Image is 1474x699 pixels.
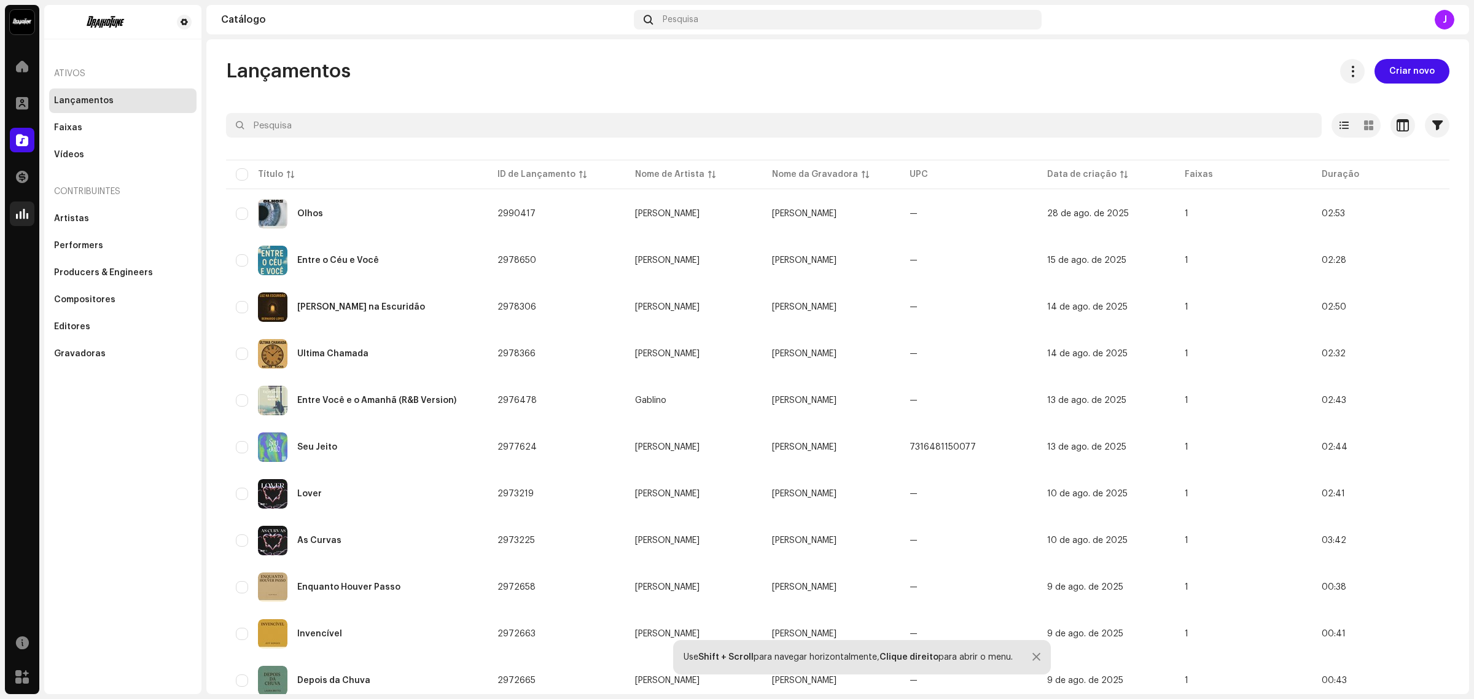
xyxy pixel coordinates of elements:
[879,653,938,662] strong: Clique direito
[497,256,536,265] span: 2978650
[226,59,351,84] span: Lançamentos
[497,443,537,451] span: 2977624
[663,15,698,25] span: Pesquisa
[1322,583,1346,592] span: 00:38
[49,143,197,167] re-m-nav-item: Vídeos
[258,168,283,181] div: Título
[910,676,918,685] span: —
[772,676,836,685] span: J Silverio
[297,630,342,638] div: Invencível
[297,349,368,358] div: Última Chamada
[49,59,197,88] div: Ativos
[221,15,629,25] div: Catálogo
[635,303,700,311] div: [PERSON_NAME]
[635,536,753,545] span: Lua Mello
[635,630,700,638] div: [PERSON_NAME]
[635,443,753,451] span: Thiago Souza
[635,490,753,498] span: Lua Mello
[258,199,287,228] img: b18cbbd2-0d1a-4464-9285-00f6ad262543
[54,295,115,305] div: Compositores
[10,10,34,34] img: 10370c6a-d0e2-4592-b8a2-38f444b0ca44
[497,630,536,638] span: 2972663
[258,386,287,415] img: 6e813a9b-4315-466d-9b18-5686c50e31bb
[910,209,918,218] span: —
[772,303,836,311] span: J Silverio
[1047,490,1128,498] span: 10 de ago. de 2025
[1047,676,1123,685] span: 9 de ago. de 2025
[49,115,197,140] re-m-nav-item: Faixas
[635,303,753,311] span: Bernardo Lopes
[635,676,700,685] div: [PERSON_NAME]
[1047,168,1117,181] div: Data de criação
[772,168,858,181] div: Nome da Gravadora
[54,15,157,29] img: fa294d24-6112-42a8-9831-6e0cd3b5fa40
[910,536,918,545] span: —
[1047,583,1123,592] span: 9 de ago. de 2025
[635,256,753,265] span: Fernando Farias
[772,536,836,545] span: J Silverio
[258,339,287,369] img: f4ca0ed2-173a-46a1-a60e-18a08c7ec58b
[635,209,700,218] div: [PERSON_NAME]
[635,676,753,685] span: Laura Britto
[910,630,918,638] span: —
[1185,676,1188,685] span: 1
[1185,630,1188,638] span: 1
[226,113,1322,138] input: Pesquisa
[910,303,918,311] span: —
[1185,536,1188,545] span: 1
[497,303,536,311] span: 2978306
[772,256,836,265] span: J Silverio
[1047,209,1129,218] span: 28 de ago. de 2025
[497,209,536,218] span: 2990417
[54,349,106,359] div: Gravadoras
[772,490,836,498] span: J Silverio
[1047,536,1128,545] span: 10 de ago. de 2025
[497,676,536,685] span: 2972665
[258,572,287,602] img: 73682d61-310a-4ed7-a1f0-c27bbe167f22
[297,256,379,265] div: Entre o Céu e Você
[1047,256,1126,265] span: 15 de ago. de 2025
[910,349,918,358] span: —
[297,443,337,451] div: Seu Jeito
[54,96,114,106] div: Lançamentos
[698,653,754,662] strong: Shift + Scroll
[258,432,287,462] img: 8b17e1e3-3e10-48db-8260-2933d3d5fcb0
[910,490,918,498] span: —
[497,396,537,405] span: 2976478
[1185,583,1188,592] span: 1
[635,168,704,181] div: Nome de Artista
[54,150,84,160] div: Vídeos
[635,256,700,265] div: [PERSON_NAME]
[497,490,534,498] span: 2973219
[1375,59,1449,84] button: Criar novo
[635,630,753,638] span: Jeff Borges
[297,209,323,218] div: Olhos
[1322,303,1346,311] span: 02:50
[1047,303,1128,311] span: 14 de ago. de 2025
[1322,256,1346,265] span: 02:28
[1322,349,1346,358] span: 02:32
[1047,630,1123,638] span: 9 de ago. de 2025
[1185,490,1188,498] span: 1
[1322,536,1346,545] span: 03:42
[49,206,197,231] re-m-nav-item: Artistas
[1185,349,1188,358] span: 1
[910,443,976,451] span: 7316481150077
[635,490,700,498] div: [PERSON_NAME]
[910,583,918,592] span: —
[297,676,370,685] div: Depois da Chuva
[258,479,287,509] img: f4c7a2a1-c1f5-49c5-a6a9-ef66980f5734
[772,349,836,358] span: J Silverio
[1047,349,1128,358] span: 14 de ago. de 2025
[297,490,322,498] div: Lover
[54,322,90,332] div: Editores
[54,268,153,278] div: Producers & Engineers
[1322,490,1345,498] span: 02:41
[772,396,836,405] span: J Silverio
[54,123,82,133] div: Faixas
[49,88,197,113] re-m-nav-item: Lançamentos
[258,292,287,322] img: 041d2e33-d9b8-4b1e-8f5f-c8e86d724287
[772,583,836,592] span: J Silverio
[635,396,753,405] span: Gablino
[49,314,197,339] re-m-nav-item: Editores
